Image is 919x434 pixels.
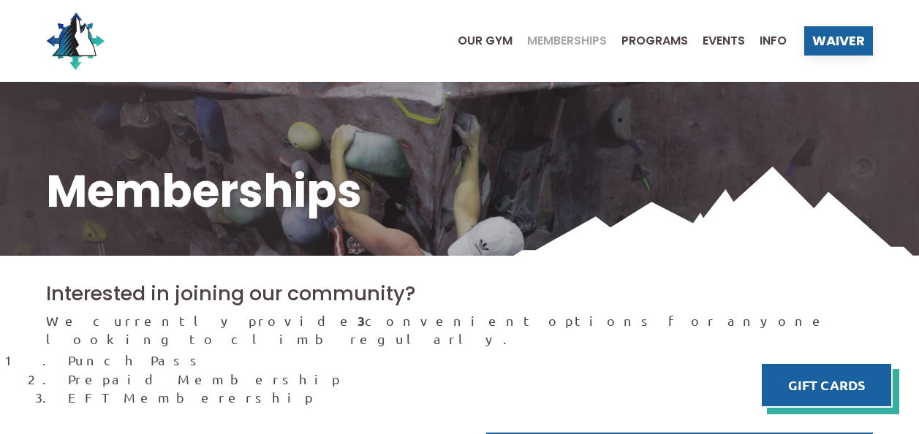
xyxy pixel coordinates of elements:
[527,35,607,47] span: Memberships
[68,351,874,369] li: Punch Pass
[46,311,873,348] p: We currently provide convenient options for anyone looking to climb regularly.
[703,35,745,47] span: Events
[621,35,688,47] span: Programs
[804,26,873,56] a: Waiver
[760,35,787,47] span: Info
[513,35,607,47] a: Memberships
[458,35,513,47] span: Our Gym
[68,388,874,406] li: EFT Memberership
[358,312,365,329] strong: 3
[745,35,787,47] a: Info
[68,370,874,388] li: Prepaid Membership
[46,12,105,70] img: North Wall Logo
[688,35,745,47] a: Events
[46,280,873,308] h2: Interested in joining our community?
[443,35,513,47] a: Our Gym
[812,34,865,47] span: Waiver
[607,35,688,47] a: Programs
